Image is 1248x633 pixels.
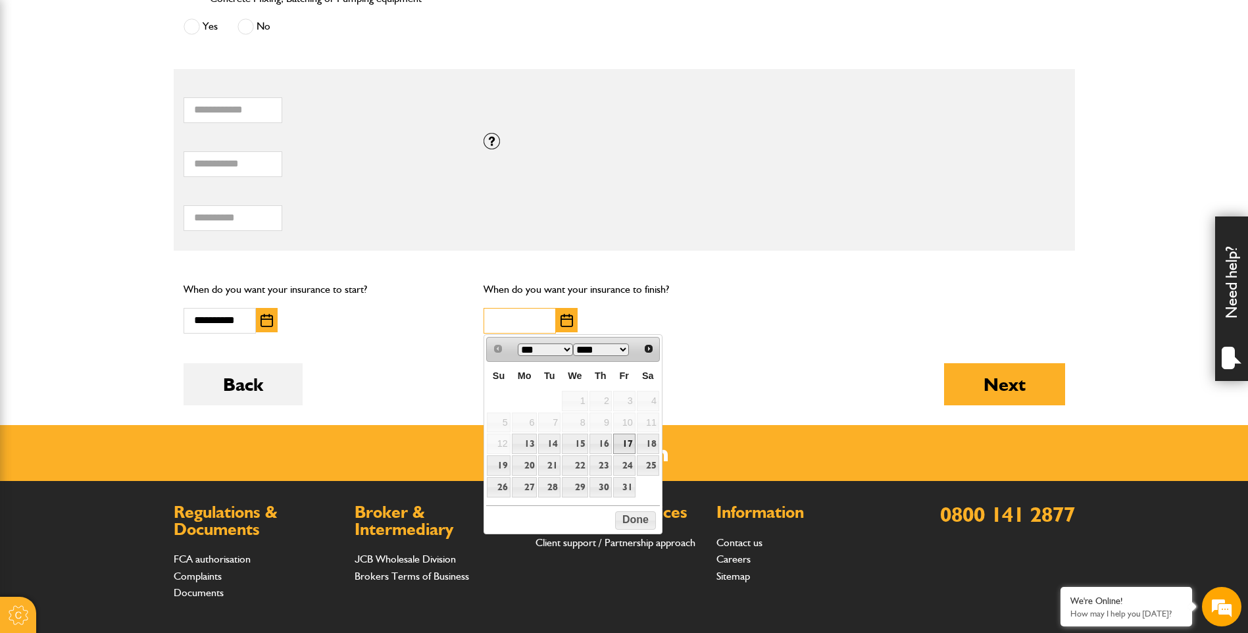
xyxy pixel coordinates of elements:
[589,455,612,476] a: 23
[487,455,510,476] a: 19
[68,74,221,91] div: Chat with us now
[1070,609,1182,619] p: How may I help you today?
[184,281,464,298] p: When do you want your insurance to start?
[613,477,636,497] a: 31
[261,314,273,327] img: Choose date
[536,536,695,549] a: Client support / Partnership approach
[562,455,587,476] a: 22
[613,455,636,476] a: 24
[643,343,654,354] span: Next
[637,434,659,454] a: 18
[561,314,573,327] img: Choose date
[940,501,1075,527] a: 0800 141 2877
[716,504,884,521] h2: Information
[184,18,218,35] label: Yes
[174,553,251,565] a: FCA authorisation
[589,477,612,497] a: 30
[620,370,629,381] span: Friday
[716,553,751,565] a: Careers
[484,281,764,298] p: When do you want your insurance to finish?
[512,434,537,454] a: 13
[17,199,240,228] input: Enter your phone number
[355,504,522,538] h2: Broker & Intermediary
[17,161,240,190] input: Enter your email address
[595,370,607,381] span: Thursday
[613,434,636,454] a: 17
[355,553,456,565] a: JCB Wholesale Division
[17,238,240,394] textarea: Type your message and hit 'Enter'
[512,477,537,497] a: 27
[216,7,247,38] div: Minimize live chat window
[184,363,303,405] button: Back
[518,370,532,381] span: Monday
[568,370,582,381] span: Wednesday
[562,477,587,497] a: 29
[615,511,655,530] button: Done
[642,370,654,381] span: Saturday
[538,434,561,454] a: 14
[589,434,612,454] a: 16
[944,363,1065,405] button: Next
[538,477,561,497] a: 28
[179,405,239,423] em: Start Chat
[17,122,240,151] input: Enter your last name
[544,370,555,381] span: Tuesday
[493,370,505,381] span: Sunday
[174,586,224,599] a: Documents
[174,570,222,582] a: Complaints
[487,477,510,497] a: 26
[22,73,55,91] img: d_20077148190_company_1631870298795_20077148190
[512,455,537,476] a: 20
[1070,595,1182,607] div: We're Online!
[716,570,750,582] a: Sitemap
[174,504,341,538] h2: Regulations & Documents
[716,536,762,549] a: Contact us
[637,455,659,476] a: 25
[562,434,587,454] a: 15
[355,570,469,582] a: Brokers Terms of Business
[538,455,561,476] a: 21
[639,339,658,358] a: Next
[1215,216,1248,381] div: Need help?
[237,18,270,35] label: No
